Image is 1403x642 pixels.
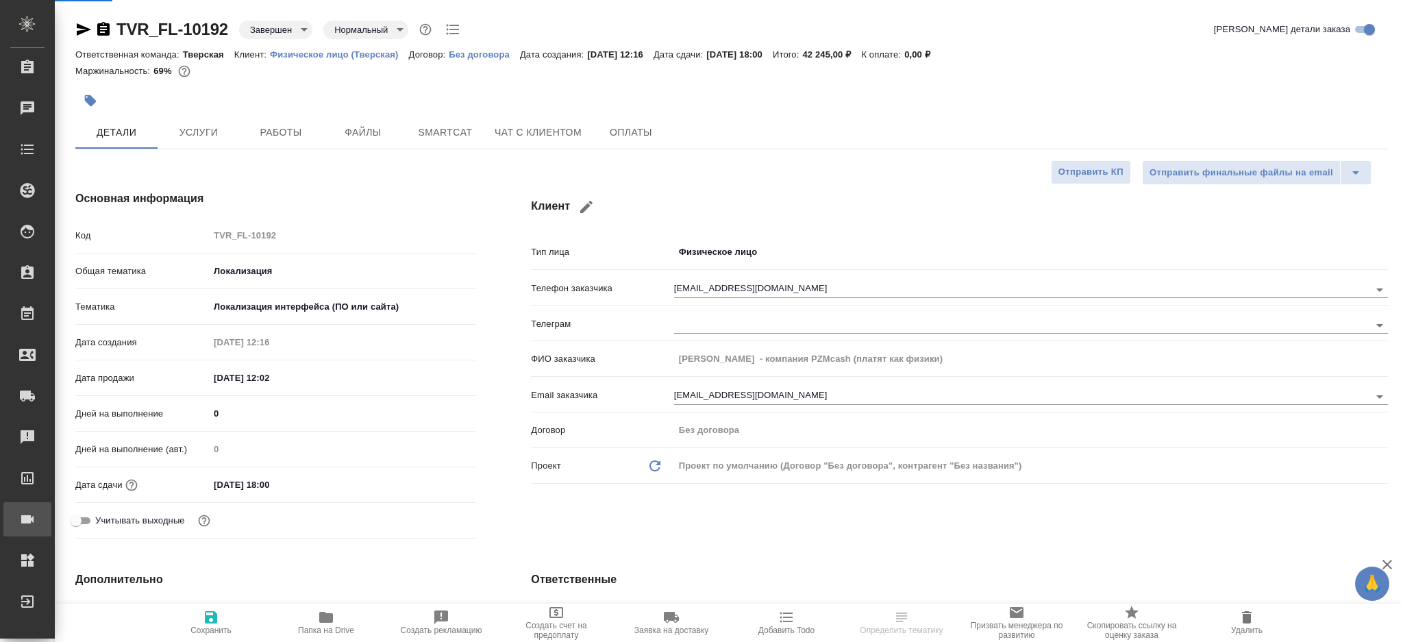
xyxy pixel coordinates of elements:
[75,407,209,421] p: Дней на выполнение
[678,601,711,634] button: Добавить менеджера
[248,124,314,141] span: Работы
[75,190,476,207] h4: Основная информация
[75,49,183,60] p: Ответственная команда:
[298,626,354,635] span: Папка на Drive
[495,124,582,141] span: Чат с клиентом
[75,478,123,492] p: Дата сдачи
[531,317,673,331] p: Телеграм
[1074,604,1189,642] button: Скопировать ссылку на оценку заказа
[674,240,1388,264] div: Физическое лицо
[531,571,1388,588] h4: Ответственные
[520,49,587,60] p: Дата создания:
[959,604,1074,642] button: Призвать менеджера по развитию
[654,49,706,60] p: Дата сдачи:
[674,420,1388,440] input: Пустое поле
[1370,316,1389,335] button: Open
[531,459,561,473] p: Проект
[209,295,476,319] div: Локализация интерфейса (ПО или сайта)
[587,49,654,60] p: [DATE] 12:16
[384,604,499,642] button: Создать рекламацию
[507,621,606,640] span: Создать счет на предоплату
[1361,569,1384,598] span: 🙏
[1058,164,1123,180] span: Отправить КП
[234,49,270,60] p: Клиент:
[323,21,408,39] div: Завершен
[1370,387,1389,406] button: Open
[531,190,1388,223] h4: Клиент
[861,49,904,60] p: К оплате:
[531,423,673,437] p: Договор
[531,282,673,295] p: Телефон заказчика
[401,626,482,635] span: Создать рекламацию
[246,24,296,36] button: Завершен
[270,48,409,60] a: Физическое лицо (Тверская)
[209,368,329,388] input: ✎ Введи что-нибудь
[967,621,1066,640] span: Призвать менеджера по развитию
[75,229,209,243] p: Код
[75,21,92,38] button: Скопировать ссылку для ЯМессенджера
[123,476,140,494] button: Если добавить услуги и заполнить их объемом, то дата рассчитается автоматически
[270,49,409,60] p: Физическое лицо (Тверская)
[706,49,773,60] p: [DATE] 18:00
[75,66,153,76] p: Маржинальность:
[175,62,193,80] button: 13206.44 RUB;
[634,626,708,635] span: Заявка на доставку
[1082,621,1181,640] span: Скопировать ссылку на оценку заказа
[209,439,476,459] input: Пустое поле
[802,49,861,60] p: 42 245,00 ₽
[860,626,943,635] span: Определить тематику
[674,349,1388,369] input: Пустое поле
[729,604,844,642] button: Добавить Todo
[183,49,234,60] p: Тверская
[598,124,664,141] span: Оплаты
[417,21,434,38] button: Доп статусы указывают на важность/срочность заказа
[209,404,476,423] input: ✎ Введи что-нибудь
[758,626,815,635] span: Добавить Todo
[1231,626,1263,635] span: Удалить
[844,604,959,642] button: Определить тематику
[531,245,673,259] p: Тип лица
[614,604,729,642] button: Заявка на доставку
[153,66,175,76] p: 69%
[1142,160,1371,185] div: split button
[1150,165,1333,181] span: Отправить финальные файлы на email
[1051,160,1131,184] button: Отправить КП
[209,475,329,495] input: ✎ Введи что-нибудь
[449,49,520,60] p: Без договора
[449,48,520,60] a: Без договора
[239,21,312,39] div: Завершен
[531,352,673,366] p: ФИО заказчика
[95,21,112,38] button: Скопировать ссылку
[674,454,1388,478] div: Проект по умолчанию (Договор "Без договора", контрагент "Без названия")
[209,332,329,352] input: Пустое поле
[166,124,232,141] span: Услуги
[1142,160,1341,185] button: Отправить финальные файлы на email
[499,604,614,642] button: Создать счет на предоплату
[75,371,209,385] p: Дата продажи
[209,225,476,245] input: Пустое поле
[773,49,802,60] p: Итого:
[190,626,232,635] span: Сохранить
[75,443,209,456] p: Дней на выполнение (авт.)
[330,24,392,36] button: Нормальный
[412,124,478,141] span: Smartcat
[330,124,396,141] span: Файлы
[75,300,209,314] p: Тематика
[75,86,105,116] button: Добавить тэг
[443,19,463,40] button: Todo
[75,264,209,278] p: Общая тематика
[904,49,941,60] p: 0,00 ₽
[409,49,449,60] p: Договор:
[75,571,476,588] h4: Дополнительно
[116,20,228,38] a: TVR_FL-10192
[153,604,269,642] button: Сохранить
[531,388,673,402] p: Email заказчика
[269,604,384,642] button: Папка на Drive
[1214,23,1350,36] span: [PERSON_NAME] детали заказа
[209,260,476,283] div: Локализация
[84,124,149,141] span: Детали
[1370,280,1389,299] button: Open
[95,514,185,528] span: Учитывать выходные
[195,512,213,530] button: Выбери, если сб и вс нужно считать рабочими днями для выполнения заказа.
[1189,604,1304,642] button: Удалить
